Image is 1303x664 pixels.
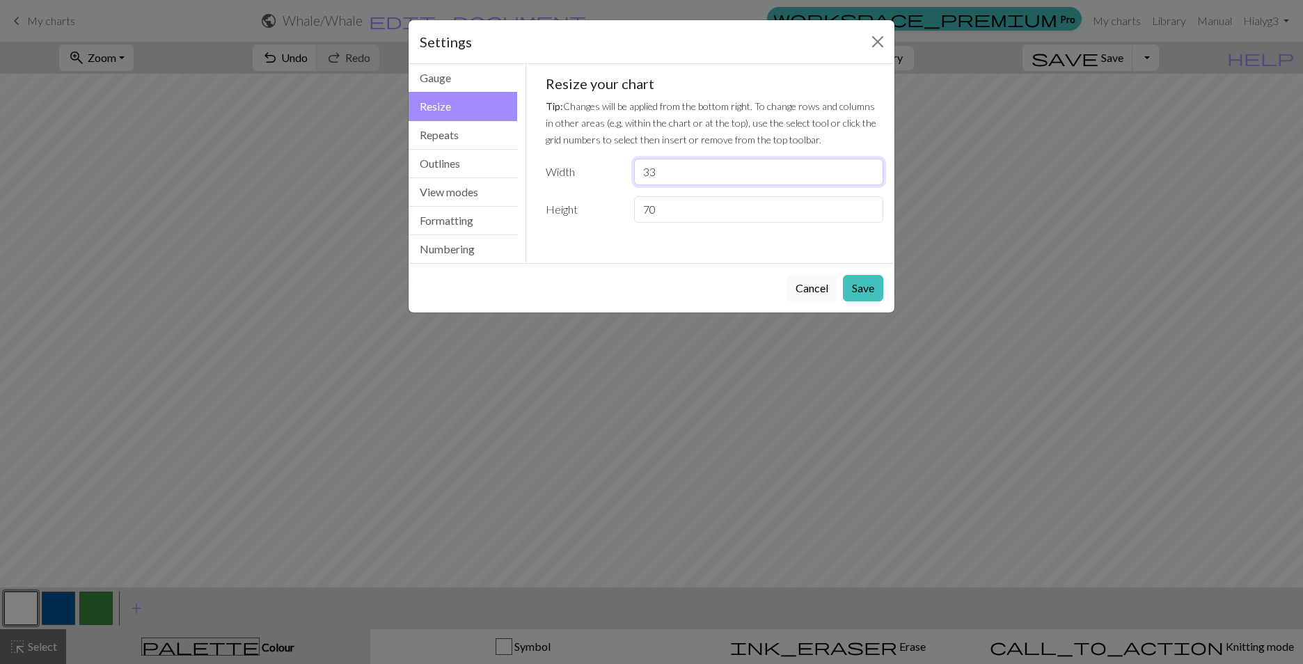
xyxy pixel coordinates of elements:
[420,31,472,52] h5: Settings
[409,92,517,121] button: Resize
[409,121,517,150] button: Repeats
[409,207,517,235] button: Formatting
[867,31,889,53] button: Close
[546,100,876,145] small: Changes will be applied from the bottom right. To change rows and columns in other areas (e.g. wi...
[843,275,883,301] button: Save
[537,159,626,185] label: Width
[546,75,884,92] h5: Resize your chart
[546,100,563,112] strong: Tip:
[409,64,517,93] button: Gauge
[537,196,626,223] label: Height
[787,275,837,301] button: Cancel
[409,235,517,263] button: Numbering
[409,150,517,178] button: Outlines
[409,178,517,207] button: View modes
